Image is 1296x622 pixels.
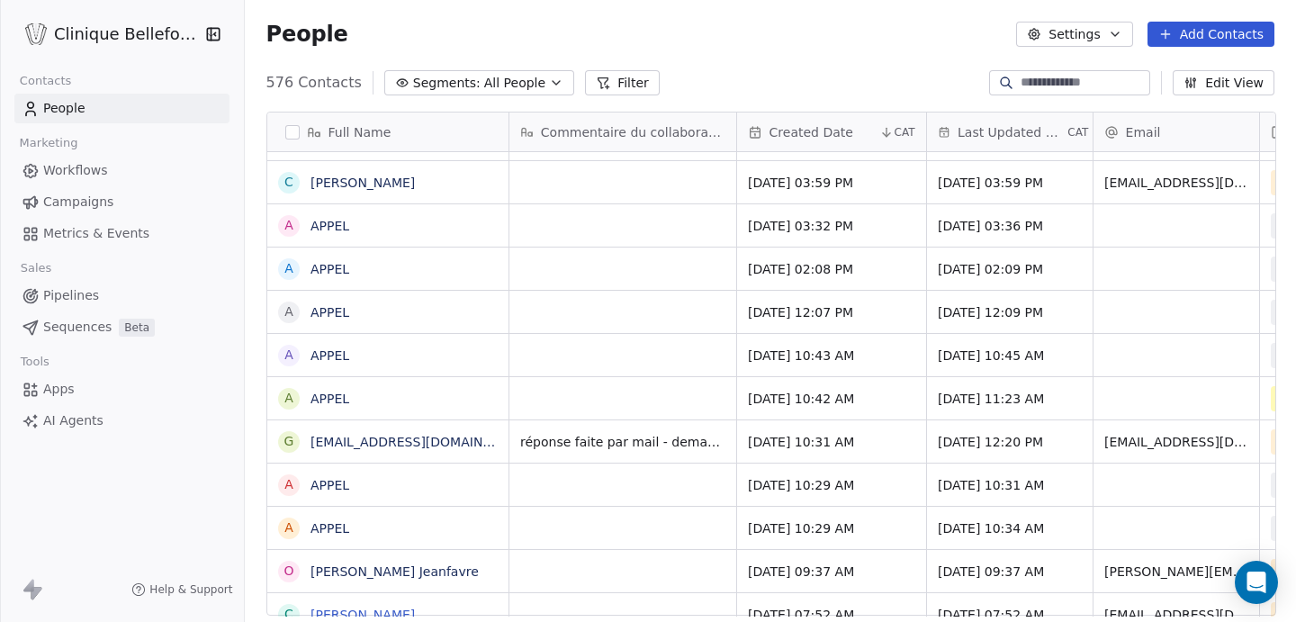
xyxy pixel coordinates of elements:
[310,348,349,363] a: APPEL
[938,433,1082,451] span: [DATE] 12:20 PM
[1126,123,1161,141] span: Email
[284,518,293,537] div: A
[310,262,349,276] a: APPEL
[541,123,725,141] span: Commentaire du collaborateur
[14,219,229,248] a: Metrics & Events
[43,161,108,180] span: Workflows
[25,23,47,45] img: Logo_Bellefontaine_Black.png
[484,74,545,93] span: All People
[43,99,85,118] span: People
[1235,561,1278,604] div: Open Intercom Messenger
[283,562,293,581] div: O
[310,564,479,579] a: [PERSON_NAME] Jeanfavre
[22,19,193,50] button: Clinique Bellefontaine
[43,318,112,337] span: Sequences
[748,217,915,235] span: [DATE] 03:32 PM
[14,374,229,404] a: Apps
[13,348,57,375] span: Tools
[267,152,509,617] div: grid
[748,563,915,581] span: [DATE] 09:37 AM
[1104,433,1248,451] span: [EMAIL_ADDRESS][DOMAIN_NAME]
[938,563,1082,581] span: [DATE] 09:37 AM
[748,390,915,408] span: [DATE] 10:42 AM
[769,123,853,141] span: Created Date
[284,346,293,365] div: A
[894,125,914,140] span: CAT
[43,286,99,305] span: Pipelines
[310,219,349,233] a: APPEL
[310,176,415,190] a: [PERSON_NAME]
[284,216,293,235] div: A
[748,260,915,278] span: [DATE] 02:08 PM
[284,389,293,408] div: A
[938,476,1082,494] span: [DATE] 10:31 AM
[267,113,508,151] div: Full Name
[43,411,103,430] span: AI Agents
[266,21,348,48] span: People
[131,582,232,597] a: Help & Support
[43,193,113,212] span: Campaigns
[14,406,229,436] a: AI Agents
[310,305,349,320] a: APPEL
[328,123,391,141] span: Full Name
[748,347,915,365] span: [DATE] 10:43 AM
[284,302,293,321] div: A
[1104,174,1248,192] span: [EMAIL_ADDRESS][DOMAIN_NAME]
[938,303,1082,321] span: [DATE] 12:09 PM
[266,72,362,94] span: 576 Contacts
[509,113,736,151] div: Commentaire du collaborateur
[14,156,229,185] a: Workflows
[310,392,349,406] a: APPEL
[1147,22,1274,47] button: Add Contacts
[585,70,660,95] button: Filter
[1016,22,1132,47] button: Settings
[13,255,59,282] span: Sales
[1093,113,1259,151] div: Email
[927,113,1093,151] div: Last Updated DateCAT
[938,174,1082,192] span: [DATE] 03:59 PM
[1104,563,1248,581] span: [PERSON_NAME][EMAIL_ADDRESS][DOMAIN_NAME]
[748,519,915,537] span: [DATE] 10:29 AM
[938,260,1082,278] span: [DATE] 02:09 PM
[310,478,349,492] a: APPEL
[1067,125,1088,140] span: CAT
[748,303,915,321] span: [DATE] 12:07 PM
[12,68,79,95] span: Contacts
[54,23,201,46] span: Clinique Bellefontaine
[283,432,293,451] div: g
[284,259,293,278] div: A
[748,433,915,451] span: [DATE] 10:31 AM
[938,347,1082,365] span: [DATE] 10:45 AM
[12,130,85,157] span: Marketing
[520,433,725,451] span: réponse faite par mail - demande rdv pour auj. pas possible - invitée à rappeler
[737,113,926,151] div: Created DateCAT
[119,319,155,337] span: Beta
[310,435,531,449] a: [EMAIL_ADDRESS][DOMAIN_NAME]
[14,94,229,123] a: People
[310,608,415,622] a: [PERSON_NAME]
[938,217,1082,235] span: [DATE] 03:36 PM
[748,174,915,192] span: [DATE] 03:59 PM
[1173,70,1274,95] button: Edit View
[748,476,915,494] span: [DATE] 10:29 AM
[284,475,293,494] div: A
[958,123,1064,141] span: Last Updated Date
[310,521,349,536] a: APPEL
[938,519,1082,537] span: [DATE] 10:34 AM
[14,187,229,217] a: Campaigns
[43,224,149,243] span: Metrics & Events
[14,281,229,311] a: Pipelines
[284,173,293,192] div: C
[938,390,1082,408] span: [DATE] 11:23 AM
[413,74,481,93] span: Segments:
[43,380,75,399] span: Apps
[14,312,229,342] a: SequencesBeta
[149,582,232,597] span: Help & Support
